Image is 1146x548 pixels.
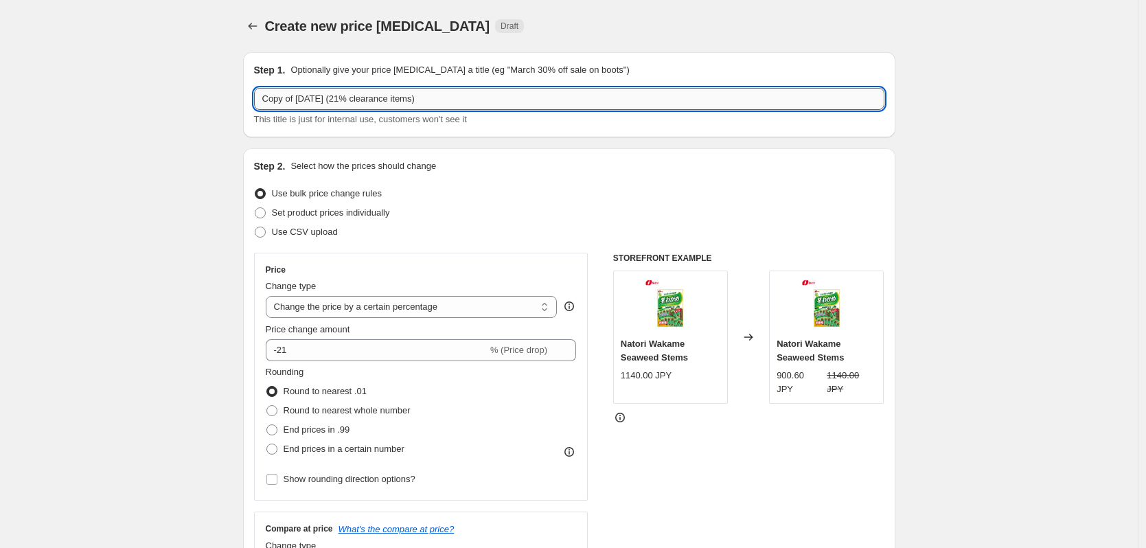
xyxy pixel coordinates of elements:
[284,474,415,484] span: Show rounding direction options?
[266,264,286,275] h3: Price
[254,63,286,77] h2: Step 1.
[501,21,518,32] span: Draft
[284,444,404,454] span: End prices in a certain number
[266,281,317,291] span: Change type
[266,367,304,377] span: Rounding
[621,339,688,363] span: Natori Wakame Seaweed Stems
[272,188,382,198] span: Use bulk price change rules
[339,524,455,534] button: What's the compare at price?
[272,207,390,218] span: Set product prices individually
[290,63,629,77] p: Optionally give your price [MEDICAL_DATA] a title (eg "March 30% off sale on boots")
[290,159,436,173] p: Select how the prices should change
[254,114,467,124] span: This title is just for internal use, customers won't see it
[621,369,672,383] div: 1140.00 JPY
[272,227,338,237] span: Use CSV upload
[799,278,854,333] img: NO-20220617135915495_80x.jpg
[265,19,490,34] span: Create new price [MEDICAL_DATA]
[284,405,411,415] span: Round to nearest whole number
[490,345,547,355] span: % (Price drop)
[243,16,262,36] button: Price change jobs
[562,299,576,313] div: help
[827,369,876,396] strike: 1140.00 JPY
[266,324,350,334] span: Price change amount
[777,369,821,396] div: 900.60 JPY
[284,386,367,396] span: Round to nearest .01
[254,88,884,110] input: 30% off holiday sale
[266,523,333,534] h3: Compare at price
[613,253,884,264] h6: STOREFRONT EXAMPLE
[777,339,844,363] span: Natori Wakame Seaweed Stems
[284,424,350,435] span: End prices in .99
[266,339,488,361] input: -15
[643,278,698,333] img: NO-20220617135915495_80x.jpg
[254,159,286,173] h2: Step 2.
